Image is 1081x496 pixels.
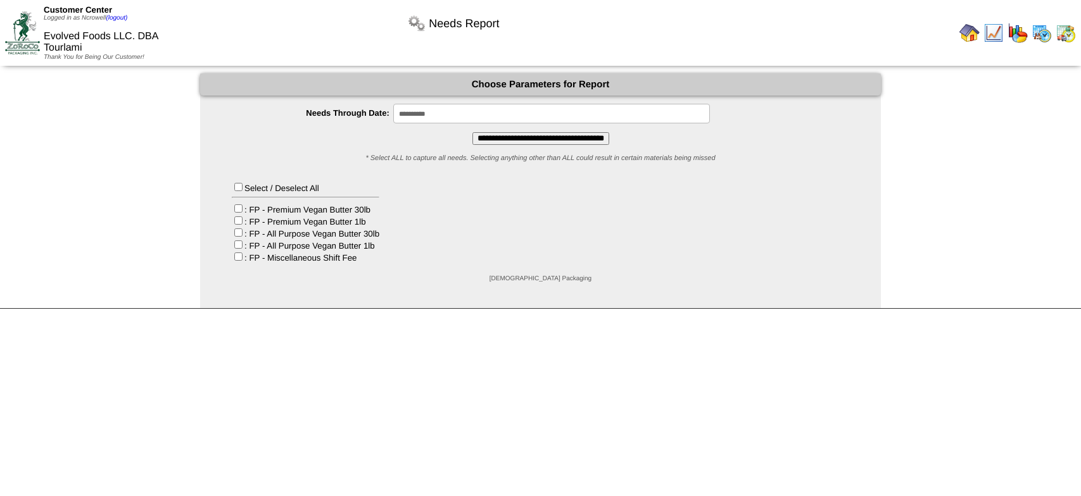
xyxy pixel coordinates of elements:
span: Thank You for Being Our Customer! [44,54,144,61]
div: Choose Parameters for Report [200,73,881,96]
a: (logout) [106,15,127,22]
img: home.gif [959,23,980,43]
span: Evolved Foods LLC. DBA Tourlami [44,31,158,53]
div: * Select ALL to capture all needs. Selecting anything other than ALL could result in certain mate... [200,154,881,162]
label: Needs Through Date: [225,108,393,118]
span: Needs Report [429,17,499,30]
div: Select / Deselect All : FP - Premium Vegan Butter 30lb : FP - Premium Vegan Butter 1lb : FP - All... [232,181,379,263]
img: ZoRoCo_Logo(Green%26Foil)%20jpg.webp [5,11,40,54]
img: calendarprod.gif [1032,23,1052,43]
img: graph.gif [1008,23,1028,43]
img: line_graph.gif [983,23,1004,43]
span: [DEMOGRAPHIC_DATA] Packaging [490,275,591,282]
span: Customer Center [44,5,112,15]
img: workflow.png [407,13,427,34]
img: calendarinout.gif [1056,23,1076,43]
span: Logged in as Ncrowell [44,15,127,22]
